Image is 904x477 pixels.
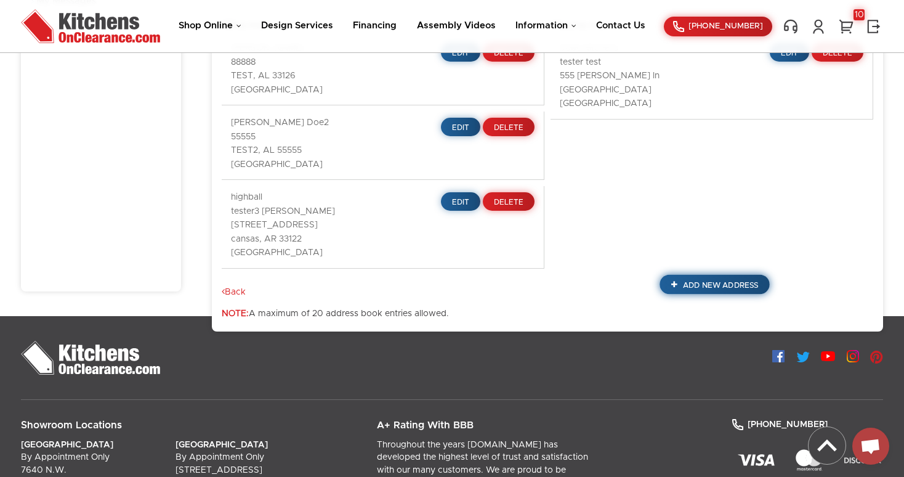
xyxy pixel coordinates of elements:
[596,21,645,30] a: Contact Us
[781,49,798,57] span: Edit
[483,118,535,136] a: Delete
[683,281,758,288] span: Add New Address
[21,418,350,433] h4: Showroom Locations
[494,124,523,131] span: Delete
[377,418,706,433] h4: A+ Rating With BBB
[231,43,374,96] p: [PERSON_NAME] 88888 TEST, AL 33126 [GEOGRAPHIC_DATA]
[854,9,865,20] div: 10
[353,21,397,30] a: Financing
[796,449,823,471] img: MasterCard
[823,49,852,57] span: Delete
[748,420,828,429] span: [PHONE_NUMBER]
[452,49,469,57] span: Edit
[441,118,480,136] a: Edit
[176,441,268,449] strong: [GEOGRAPHIC_DATA]
[772,350,785,362] img: Facebook
[809,427,845,464] img: Back to top
[494,49,523,57] span: Delete
[688,22,763,30] span: [PHONE_NUMBER]
[222,287,246,298] a: Back
[21,9,160,43] img: Kitchens On Clearance
[222,309,249,318] b: NOTE:
[21,341,160,375] img: Kitchens On Clearance
[441,192,480,211] a: Edit
[738,454,775,466] img: Visa
[847,350,859,362] img: Instagram
[821,351,835,361] img: Youtube
[837,18,855,35] a: 10
[261,21,333,30] a: Design Services
[231,192,374,259] p: highball tester3 [PERSON_NAME] [STREET_ADDRESS] cansas, AR 33122 [GEOGRAPHIC_DATA]
[732,420,828,429] a: [PHONE_NUMBER]
[852,428,889,465] a: Open chat
[452,124,469,131] span: Edit
[660,274,770,294] a: Add New Address
[515,21,576,30] a: Information
[664,17,772,36] a: [PHONE_NUMBER]
[21,441,113,449] strong: [GEOGRAPHIC_DATA]
[417,21,496,30] a: Assembly Videos
[560,43,703,110] p: Sobe Kitchens tester test 555 [PERSON_NAME] ln [GEOGRAPHIC_DATA] [GEOGRAPHIC_DATA]
[231,118,374,170] p: [PERSON_NAME] Doe2 55555 TEST2, AL 55555 [GEOGRAPHIC_DATA]
[483,192,535,211] a: Delete
[179,21,241,30] a: Shop Online
[494,198,523,206] span: Delete
[452,198,469,206] span: Edit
